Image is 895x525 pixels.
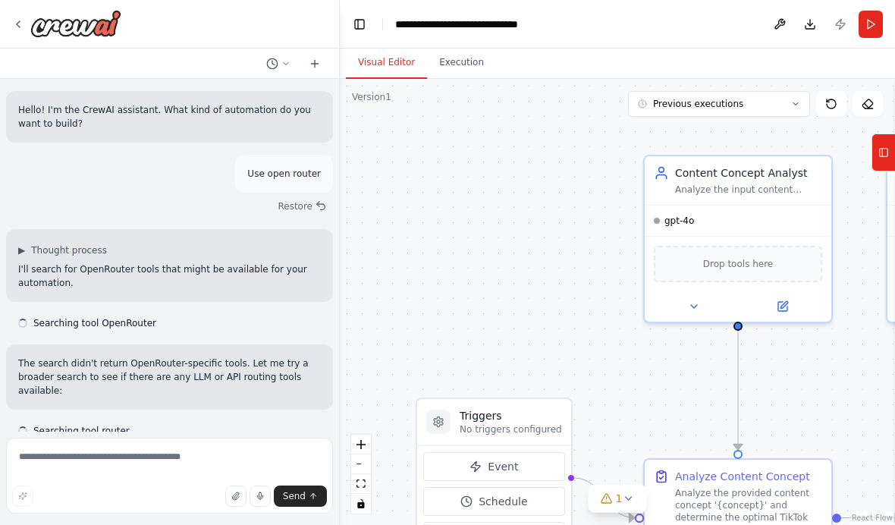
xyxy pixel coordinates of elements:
div: Analyze Content Concept [675,469,810,484]
span: Event [488,459,518,474]
p: Hello! I'm the CrewAI assistant. What kind of automation do you want to build? [18,103,321,130]
button: Event [423,452,565,481]
div: Content Concept AnalystAnalyze the input content concept {concept} and determine the optimal subj... [643,155,833,323]
span: Searching tool OpenRouter [33,317,156,329]
nav: breadcrumb [395,17,518,32]
g: Edge from b3a6acfb-4113-49f5-9bc3-314134c89fb8 to 5d4c67b3-288f-4142-8ed4-16d396fc6037 [730,331,746,450]
p: I'll search for OpenRouter tools that might be available for your automation. [18,262,321,290]
button: Open in side panel [740,297,825,316]
button: Hide left sidebar [349,14,370,35]
p: Use open router [247,167,321,181]
button: Visual Editor [346,47,427,79]
button: Schedule [423,487,565,516]
span: Schedule [479,494,527,509]
button: zoom out [351,454,371,474]
span: Drop tools here [703,256,774,272]
button: Restore [272,196,333,217]
img: Logo [30,10,121,37]
button: fit view [351,474,371,494]
button: Send [274,486,327,507]
button: Improve this prompt [12,486,33,507]
div: Content Concept Analyst [675,165,822,181]
button: Start a new chat [303,55,327,73]
button: zoom in [351,435,371,454]
div: Version 1 [352,91,391,103]
button: Execution [427,47,496,79]
div: React Flow controls [351,435,371,514]
button: Click to speak your automation idea [250,486,271,507]
span: Send [283,490,306,502]
p: No triggers configured [460,423,562,435]
button: toggle interactivity [351,494,371,514]
a: React Flow attribution [852,514,893,522]
span: ▶ [18,244,25,256]
span: 1 [616,491,623,506]
button: Switch to previous chat [260,55,297,73]
button: ▶Thought process [18,244,107,256]
span: Thought process [31,244,107,256]
div: Analyze the input content concept {concept} and determine the optimal subject, tone, and creative... [675,184,822,196]
h3: Triggers [460,408,562,423]
p: The search didn't return OpenRouter-specific tools. Let me try a broader search to see if there a... [18,357,321,398]
button: Upload files [225,486,247,507]
button: 1 [589,485,647,513]
button: Previous executions [628,91,810,117]
span: Previous executions [653,98,743,110]
span: Searching tool router [33,425,130,437]
span: gpt-4o [664,215,694,227]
